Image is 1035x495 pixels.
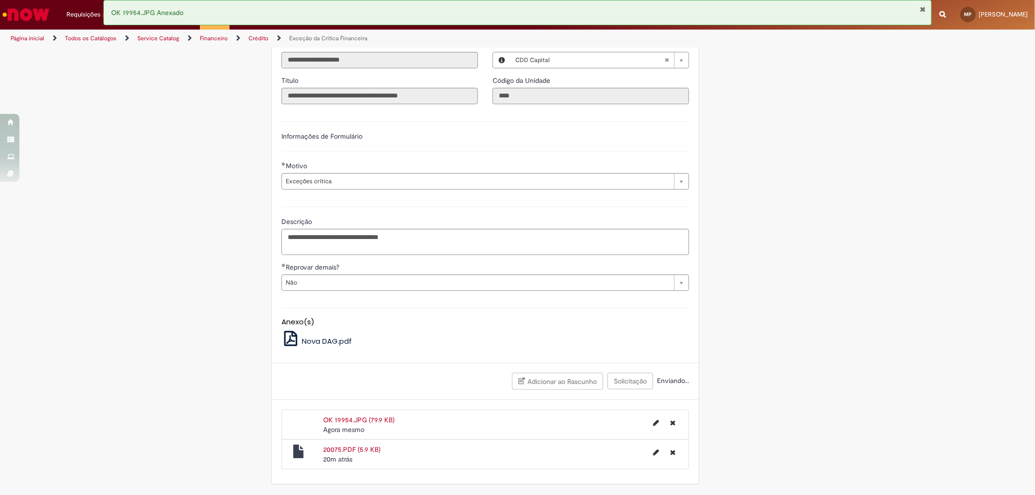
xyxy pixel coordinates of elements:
[493,88,689,104] input: Código da Unidade
[493,40,511,49] span: Local
[111,8,183,17] span: OK 19954.JPG Anexado
[281,76,300,85] label: Somente leitura - Título
[137,34,179,42] a: Service Catalog
[664,415,681,431] button: Excluir OK 19954.JPG
[7,30,683,48] ul: Trilhas de página
[659,52,674,68] abbr: Limpar campo Local
[323,425,364,434] span: Agora mesmo
[281,88,478,104] input: Título
[920,5,926,13] button: Fechar Notificação
[11,34,44,42] a: Página inicial
[664,445,681,460] button: Excluir 20075.PDF
[515,52,664,68] span: CDD Capital
[102,11,111,19] span: 5
[200,34,228,42] a: Financeiro
[286,174,669,189] span: Exceções crítica
[281,263,286,267] span: Obrigatório Preenchido
[281,52,478,68] input: Email
[281,336,352,346] a: Nova DAG.pdf
[286,275,669,290] span: Não
[66,10,100,19] span: Requisições
[323,455,352,463] span: 20m atrás
[281,162,286,166] span: Obrigatório Preenchido
[281,318,689,326] h5: Anexo(s)
[289,34,367,42] a: Exceção da Crítica Financeira
[323,455,352,463] time: 30/09/2025 15:02:34
[281,229,689,255] textarea: Descrição
[323,445,380,454] a: 20075.PDF (5.9 KB)
[979,10,1028,18] span: [PERSON_NAME]
[323,425,364,434] time: 30/09/2025 15:22:53
[1,5,51,24] img: ServiceNow
[510,52,689,68] a: CDD CapitalLimpar campo Local
[248,34,268,42] a: Crédito
[281,40,299,49] span: Somente leitura - Email
[286,161,309,170] span: Motivo
[281,132,362,141] label: Informações de Formulário
[65,34,116,42] a: Todos os Catálogos
[655,376,689,385] span: Enviando...
[493,76,552,85] label: Somente leitura - Código da Unidade
[965,11,972,17] span: MP
[493,52,510,68] button: Local, Visualizar este registro CDD Capital
[323,415,394,424] a: OK 19954.JPG (79.9 KB)
[286,263,341,271] span: Reprovar demais?
[647,415,665,431] button: Editar nome de arquivo OK 19954.JPG
[281,217,314,226] span: Descrição
[647,445,665,460] button: Editar nome de arquivo 20075.PDF
[302,336,352,346] span: Nova DAG.pdf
